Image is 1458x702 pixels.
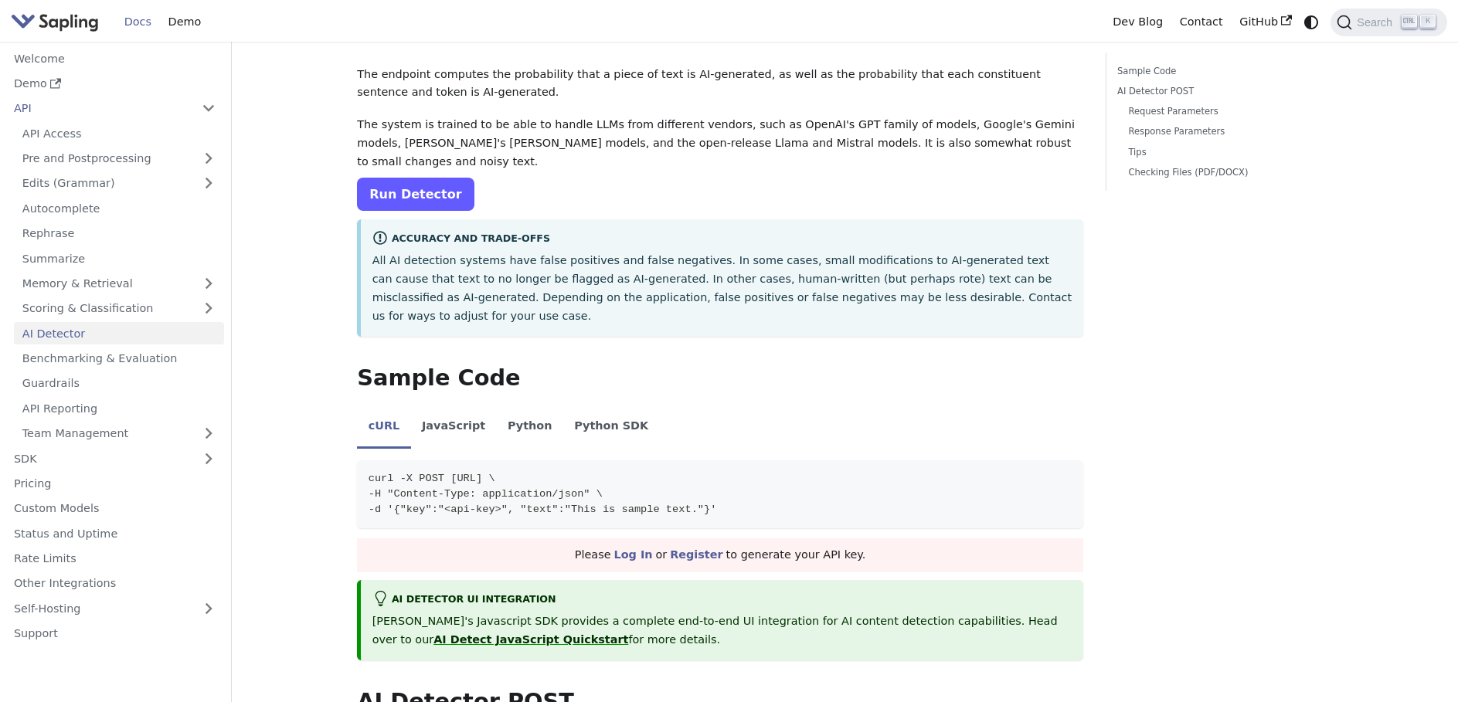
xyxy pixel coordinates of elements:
[5,622,224,645] a: Support
[369,473,495,484] span: curl -X POST [URL] \
[372,591,1072,609] div: AI Detector UI integration
[116,10,160,34] a: Docs
[193,97,224,120] button: Collapse sidebar category 'API'
[357,66,1083,103] p: The endpoint computes the probability that a piece of text is AI-generated, as well as the probab...
[1231,10,1300,34] a: GitHub
[1128,165,1321,180] a: Checking Files (PDF/DOCX)
[11,11,99,33] img: Sapling.ai
[1300,11,1323,33] button: Switch between dark and light mode (currently system mode)
[357,538,1083,572] div: Please or to generate your API key.
[5,522,224,544] a: Status and Uptime
[1352,16,1402,29] span: Search
[14,122,224,144] a: API Access
[14,148,224,170] a: Pre and Postprocessing
[14,197,224,219] a: Autocomplete
[5,73,224,95] a: Demo
[372,230,1072,249] div: Accuracy and Trade-offs
[14,397,224,419] a: API Reporting
[1331,8,1446,36] button: Search (Ctrl+K)
[563,406,660,449] li: Python SDK
[160,10,209,34] a: Demo
[357,365,1083,392] h2: Sample Code
[14,247,224,270] a: Summarize
[670,548,722,561] a: Register
[5,47,224,70] a: Welcome
[372,252,1072,325] p: All AI detection systems have false positives and false negatives. In some cases, small modificat...
[5,548,224,570] a: Rate Limits
[11,11,104,33] a: Sapling.ai
[193,447,224,470] button: Expand sidebar category 'SDK'
[5,497,224,520] a: Custom Models
[1128,104,1321,119] a: Request Parameters
[5,597,224,619] a: Self-Hosting
[14,348,224,370] a: Benchmarking & Evaluation
[14,172,224,195] a: Edits (Grammar)
[433,633,628,646] a: AI Detect JavaScript Quickstart
[5,97,193,120] a: API
[411,406,497,449] li: JavaScript
[357,116,1083,171] p: The system is trained to be able to handle LLMs from different vendors, such as OpenAI's GPT fami...
[5,447,193,470] a: SDK
[1128,124,1321,139] a: Response Parameters
[5,473,224,495] a: Pricing
[14,222,224,245] a: Rephrase
[372,612,1072,649] p: [PERSON_NAME]'s Javascript SDK provides a complete end-to-end UI integration for AI content detec...
[357,406,410,449] li: cURL
[1171,10,1232,34] a: Contact
[14,422,224,445] a: Team Management
[14,297,224,320] a: Scoring & Classification
[357,178,474,211] a: Run Detector
[369,488,603,500] span: -H "Content-Type: application/json" \
[1104,10,1171,34] a: Dev Blog
[14,322,224,344] a: AI Detector
[1117,64,1327,79] a: Sample Code
[1117,84,1327,99] a: AI Detector POST
[1420,15,1436,29] kbd: K
[14,372,224,395] a: Guardrails
[614,548,653,561] a: Log In
[497,406,563,449] li: Python
[1128,145,1321,160] a: Tips
[5,572,224,595] a: Other Integrations
[14,273,224,295] a: Memory & Retrieval
[369,504,717,515] span: -d '{"key":"<api-key>", "text":"This is sample text."}'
